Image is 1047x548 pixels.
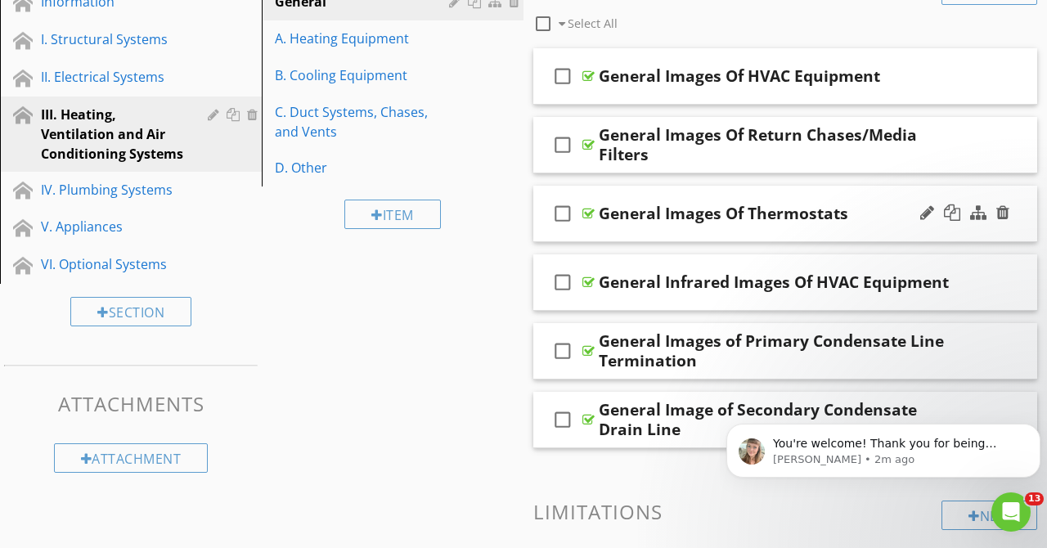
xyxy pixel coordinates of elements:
[599,272,949,292] div: General Infrared Images Of HVAC Equipment
[41,105,184,164] div: III. Heating, Ventilation and Air Conditioning Systems
[533,501,1037,523] h3: Limitations
[599,66,880,86] div: General Images Of HVAC Equipment
[41,180,184,200] div: IV. Plumbing Systems
[275,158,454,177] div: D. Other
[550,56,576,96] i: check_box_outline_blank
[11,7,42,38] button: go back
[13,195,268,399] div: Thank you! I see that this template actually doesn't currently have the TREC output, but I can ab...
[26,43,255,123] div: Absolutely - you know I got you! 😊 And juuuust to verify as well - this is for the Capstone Home ...
[78,410,91,423] button: Upload attachment
[41,29,184,49] div: I. Structural Systems
[26,204,255,348] div: Thank you! I see that this template actually doesn't currently have the TREC output, but I can ab...
[991,492,1031,532] iframe: Intercom live chat
[550,400,576,439] i: check_box_outline_blank
[568,16,618,31] span: Select All
[550,194,576,233] i: check_box_outline_blank
[275,65,454,85] div: B. Cooling Equipment
[287,7,317,36] div: Close
[104,410,117,423] button: Start recording
[79,8,159,20] h1: Fin AI Agent
[13,195,314,412] div: Chelsey says…
[344,200,441,229] div: Item
[1025,492,1044,505] span: 13
[41,67,184,87] div: II. Electrical Systems
[79,20,204,37] p: The team can also help
[41,217,184,236] div: V. Appliances
[256,7,287,38] button: Home
[26,357,255,389] div: But this will apply to all future reports for this template!
[720,389,1047,504] iframe: Intercom notifications message
[47,9,73,35] img: Profile image for Fin AI Agent
[599,331,952,371] div: General Images of Primary Condensate Line Termination
[281,403,307,429] button: Send a message…
[54,443,209,473] div: Attachment
[550,125,576,164] i: check_box_outline_blank
[214,155,301,172] div: That's the one!
[13,146,314,195] div: Travis says…
[941,501,1037,530] div: New
[41,254,184,274] div: VI. Optional Systems
[201,146,314,182] div: That's the one!
[70,297,191,326] div: Section
[599,400,952,439] div: General Image of Secondary Condensate Drain Line
[599,204,848,223] div: General Images Of Thermostats
[550,331,576,371] i: check_box_outline_blank
[275,29,454,48] div: A. Heating Equipment
[14,375,313,403] textarea: Message…
[52,410,65,423] button: Gif picker
[13,33,268,133] div: Absolutely - you know I got you! 😊 And juuuust to verify as well - this is for the Capstone Home ...
[275,102,454,141] div: C. Duct Systems, Chases, and Vents
[599,125,952,164] div: General Images Of Return Chases/Media Filters
[13,33,314,146] div: Chelsey says…
[550,263,576,302] i: check_box_outline_blank
[25,410,38,423] button: Emoji picker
